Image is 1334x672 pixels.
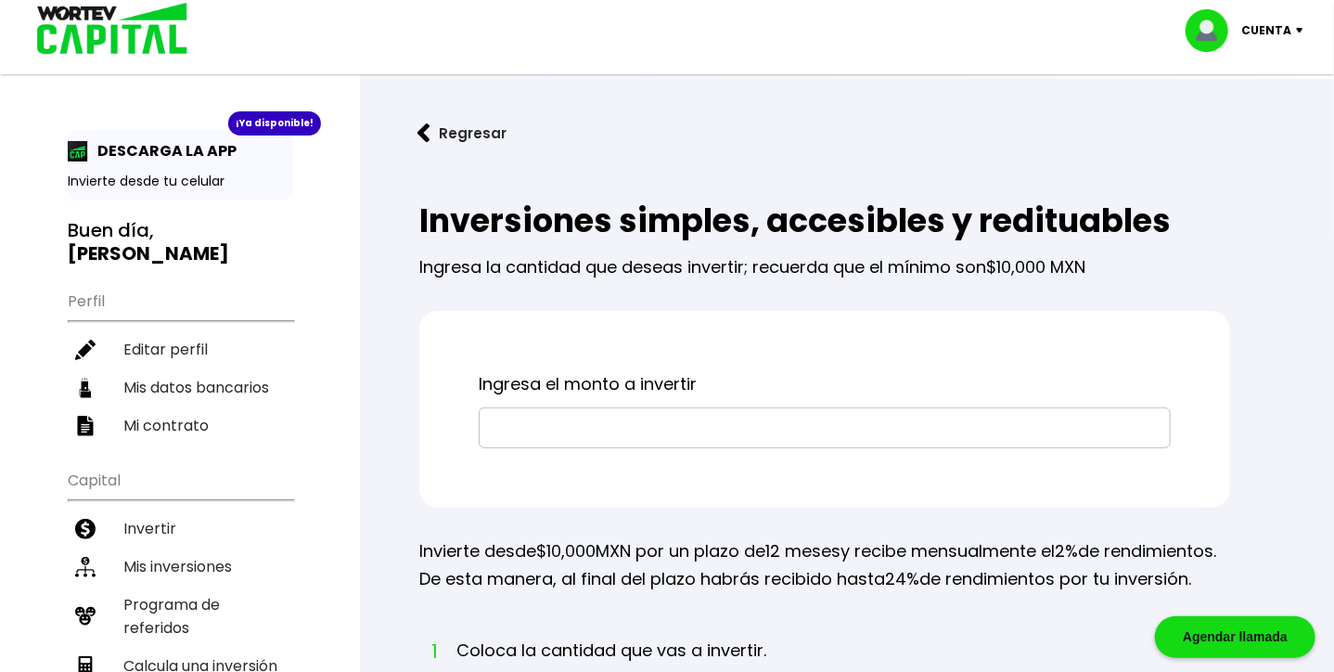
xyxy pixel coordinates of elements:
[68,219,293,265] h3: Buen día,
[419,202,1230,239] h2: Inversiones simples, accesibles y redituables
[986,255,1085,278] span: $10,000 MXN
[88,139,237,162] p: DESCARGA LA APP
[536,539,596,562] span: $10,000
[68,172,293,191] p: Invierte desde tu celular
[885,567,919,590] span: 24%
[1155,616,1315,658] div: Agendar llamada
[68,330,293,368] a: Editar perfil
[75,606,96,627] img: recomiendanos-icon.9b8e9327.svg
[765,539,840,562] span: 12 meses
[75,416,96,436] img: contrato-icon.f2db500c.svg
[479,370,1171,398] p: Ingresa el monto a invertir
[1241,17,1291,45] p: Cuenta
[390,109,1304,158] a: flecha izquierdaRegresar
[228,111,321,136] div: ¡Ya disponible!
[68,141,88,162] img: app-icon
[75,378,96,398] img: datos-icon.10cf9172.svg
[68,510,293,548] a: Invertir
[68,586,293,647] a: Programa de referidos
[75,340,96,360] img: editar-icon.952d3147.svg
[75,557,96,577] img: inversiones-icon.6695dc30.svg
[419,537,1230,593] p: Invierte desde MXN por un plazo de y recibe mensualmente el de rendimientos. De esta manera, al f...
[1291,28,1316,33] img: icon-down
[68,407,293,445] a: Mi contrato
[68,240,229,266] b: [PERSON_NAME]
[390,109,534,158] button: Regresar
[417,123,430,143] img: flecha izquierda
[1055,539,1078,562] span: 2%
[68,548,293,586] a: Mis inversiones
[429,638,438,666] span: 1
[68,368,293,407] a: Mis datos bancarios
[75,519,96,539] img: invertir-icon.b3b967d7.svg
[68,280,293,445] ul: Perfil
[1186,9,1241,52] img: profile-image
[419,239,1230,281] p: Ingresa la cantidad que deseas invertir; recuerda que el mínimo son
